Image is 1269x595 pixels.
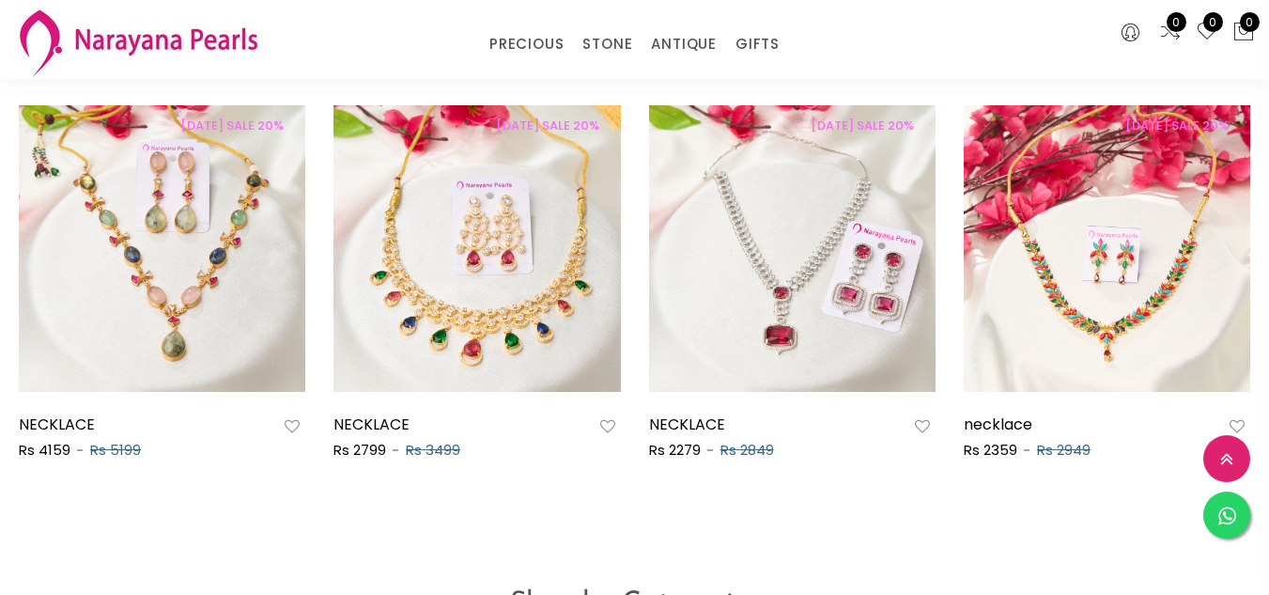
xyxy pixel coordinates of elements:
a: NECKLACE [19,414,95,435]
span: Rs 2849 [720,440,774,460]
span: Rs 5199 [90,440,141,460]
a: necklace [964,414,1032,435]
span: [DATE] SALE 20% [1115,117,1239,134]
a: 0 [1159,21,1182,45]
a: ANTIQUE [651,30,717,58]
span: Rs 3499 [406,440,460,460]
span: Rs 2359 [964,440,1017,460]
span: Rs 2799 [333,440,386,460]
span: 0 [1203,12,1223,32]
button: Add to wishlist [909,415,936,439]
a: NECKLACE [333,414,410,435]
span: Rs 2279 [649,440,701,460]
a: GIFTS [735,30,780,58]
button: Add to wishlist [595,415,621,439]
a: NECKLACE [649,414,725,435]
span: [DATE] SALE 20% [170,117,294,134]
a: 0 [1196,21,1218,45]
button: Add to wishlist [1224,415,1250,439]
span: [DATE] SALE 20% [800,117,924,134]
button: Add to wishlist [279,415,305,439]
a: PRECIOUS [489,30,564,58]
span: Rs 2949 [1037,440,1091,460]
span: 0 [1167,12,1186,32]
span: [DATE] SALE 20% [486,117,610,134]
a: STONE [582,30,632,58]
span: 0 [1240,12,1260,32]
span: Rs 4159 [19,440,70,460]
button: 0 [1232,21,1255,45]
